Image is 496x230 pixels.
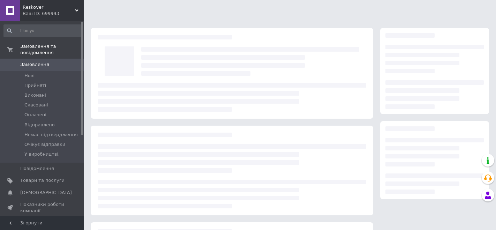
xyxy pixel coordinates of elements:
[23,10,84,17] div: Ваш ID: 699993
[24,151,60,157] span: У виробництві.
[3,24,82,37] input: Пошук
[23,4,75,10] span: Reskover
[24,122,55,128] span: Відправлено
[24,102,48,108] span: Скасовані
[24,92,46,98] span: Виконані
[24,73,35,79] span: Нові
[20,177,65,184] span: Товари та послуги
[24,141,65,148] span: Очікує відправки
[24,82,46,89] span: Прийняті
[20,61,49,68] span: Замовлення
[20,190,72,196] span: [DEMOGRAPHIC_DATA]
[20,165,54,172] span: Повідомлення
[24,112,46,118] span: Оплачені
[24,132,78,138] span: Немає підтвердження
[20,43,84,56] span: Замовлення та повідомлення
[20,201,65,214] span: Показники роботи компанії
